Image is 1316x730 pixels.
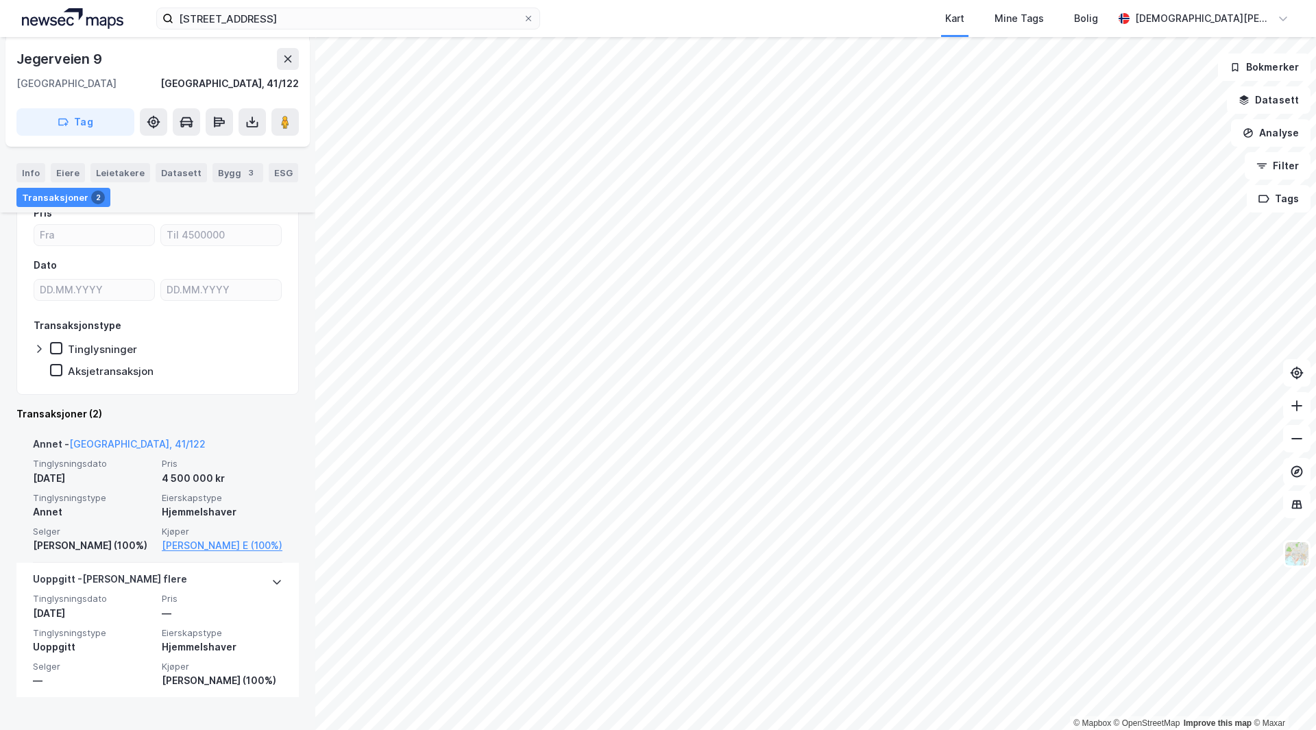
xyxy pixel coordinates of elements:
input: Til 4500000 [161,225,281,245]
img: logo.a4113a55bc3d86da70a041830d287a7e.svg [22,8,123,29]
div: 3 [244,166,258,180]
div: Kart [945,10,964,27]
div: Bolig [1074,10,1098,27]
button: Analyse [1231,119,1311,147]
div: [GEOGRAPHIC_DATA], 41/122 [160,75,299,92]
div: Annet - [33,436,206,458]
div: Info [16,163,45,182]
span: Tinglysningstype [33,627,154,639]
div: [GEOGRAPHIC_DATA] [16,75,117,92]
button: Datasett [1227,86,1311,114]
div: ESG [269,163,298,182]
a: OpenStreetMap [1114,718,1180,728]
div: [PERSON_NAME] (100%) [162,672,282,689]
span: Selger [33,526,154,537]
button: Filter [1245,152,1311,180]
span: Selger [33,661,154,672]
a: Improve this map [1184,718,1252,728]
div: Tinglysninger [68,343,137,356]
span: Kjøper [162,661,282,672]
a: Mapbox [1073,718,1111,728]
img: Z [1284,541,1310,567]
div: Transaksjoner [16,188,110,207]
iframe: Chat Widget [1247,664,1316,730]
div: Bygg [212,163,263,182]
button: Tags [1247,185,1311,212]
span: Eierskapstype [162,492,282,504]
div: Jegerveien 9 [16,48,105,70]
div: Uoppgitt [33,639,154,655]
span: Pris [162,458,282,470]
span: Tinglysningsdato [33,593,154,605]
div: [DATE] [33,470,154,487]
input: Fra [34,225,154,245]
div: — [33,672,154,689]
div: [DEMOGRAPHIC_DATA][PERSON_NAME] [1135,10,1272,27]
button: Bokmerker [1218,53,1311,81]
div: Eiere [51,163,85,182]
span: Tinglysningstype [33,492,154,504]
div: Pris [34,205,52,221]
div: Datasett [156,163,207,182]
div: Mine Tags [995,10,1044,27]
div: Hjemmelshaver [162,504,282,520]
a: [GEOGRAPHIC_DATA], 41/122 [69,438,206,450]
input: DD.MM.YYYY [34,280,154,300]
div: Dato [34,257,57,273]
div: — [162,605,282,622]
div: 4 500 000 kr [162,470,282,487]
div: [PERSON_NAME] (100%) [33,537,154,554]
div: Annet [33,504,154,520]
div: Hjemmelshaver [162,639,282,655]
a: [PERSON_NAME] E (100%) [162,537,282,554]
div: Leietakere [90,163,150,182]
input: Søk på adresse, matrikkel, gårdeiere, leietakere eller personer [173,8,523,29]
span: Eierskapstype [162,627,282,639]
span: Pris [162,593,282,605]
button: Tag [16,108,134,136]
div: 2 [91,191,105,204]
input: DD.MM.YYYY [161,280,281,300]
span: Kjøper [162,526,282,537]
span: Tinglysningsdato [33,458,154,470]
div: Transaksjoner (2) [16,406,299,422]
div: Transaksjonstype [34,317,121,334]
div: [DATE] [33,605,154,622]
div: Aksjetransaksjon [68,365,154,378]
div: Uoppgitt - [PERSON_NAME] flere [33,571,187,593]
